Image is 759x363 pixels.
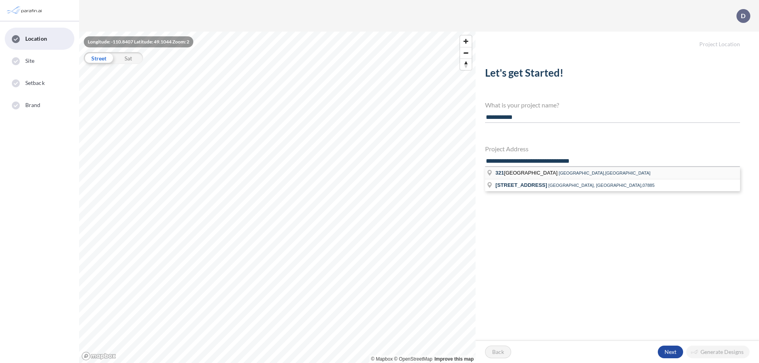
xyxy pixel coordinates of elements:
h2: Let's get Started! [485,67,740,82]
canvas: Map [79,32,476,363]
span: Setback [25,79,45,87]
button: Reset bearing to north [460,58,472,70]
button: Zoom out [460,47,472,58]
p: D [741,12,746,19]
p: Next [665,348,676,356]
span: Site [25,57,34,65]
span: Reset bearing to north [460,59,472,70]
span: 321 [495,170,504,176]
a: Improve this map [434,356,474,362]
div: Sat [113,52,143,64]
h5: Project Location [476,32,759,48]
a: Mapbox [371,356,393,362]
span: [GEOGRAPHIC_DATA],[GEOGRAPHIC_DATA] [559,171,650,175]
span: Location [25,35,47,43]
div: Street [84,52,113,64]
span: [GEOGRAPHIC_DATA], [GEOGRAPHIC_DATA],07885 [548,183,655,188]
a: OpenStreetMap [394,356,432,362]
h4: What is your project name? [485,101,740,109]
span: Brand [25,101,41,109]
button: Zoom in [460,36,472,47]
img: Parafin [6,3,44,18]
h4: Project Address [485,145,740,152]
div: Longitude: -110.8407 Latitude: 49.1044 Zoom: 2 [84,36,193,47]
a: Mapbox homepage [81,352,116,361]
span: [GEOGRAPHIC_DATA] [495,170,559,176]
span: [STREET_ADDRESS] [495,182,547,188]
button: Next [658,346,683,358]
